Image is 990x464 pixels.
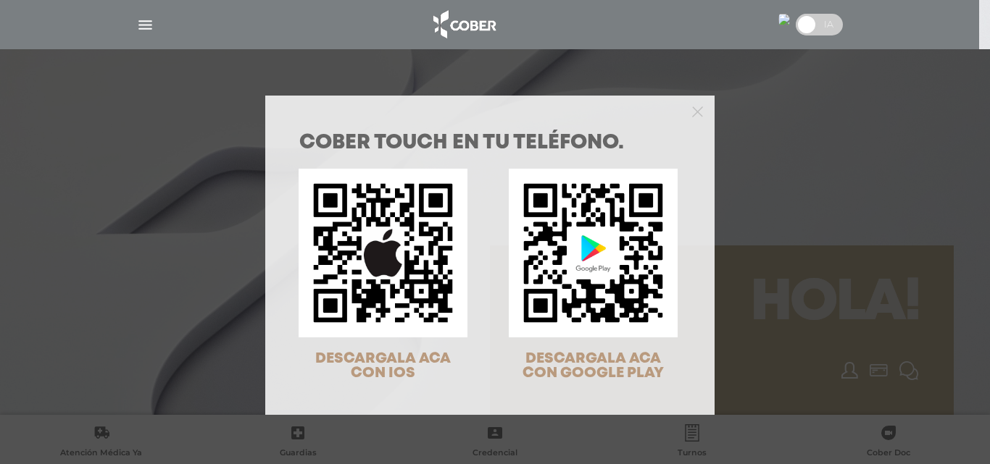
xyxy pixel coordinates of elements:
span: DESCARGALA ACA CON IOS [315,352,451,380]
h1: COBER TOUCH en tu teléfono. [299,133,681,153]
span: DESCARGALA ACA CON GOOGLE PLAY [523,352,664,380]
button: Close [692,104,703,117]
img: qr-code [509,169,678,337]
img: qr-code [299,169,467,337]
